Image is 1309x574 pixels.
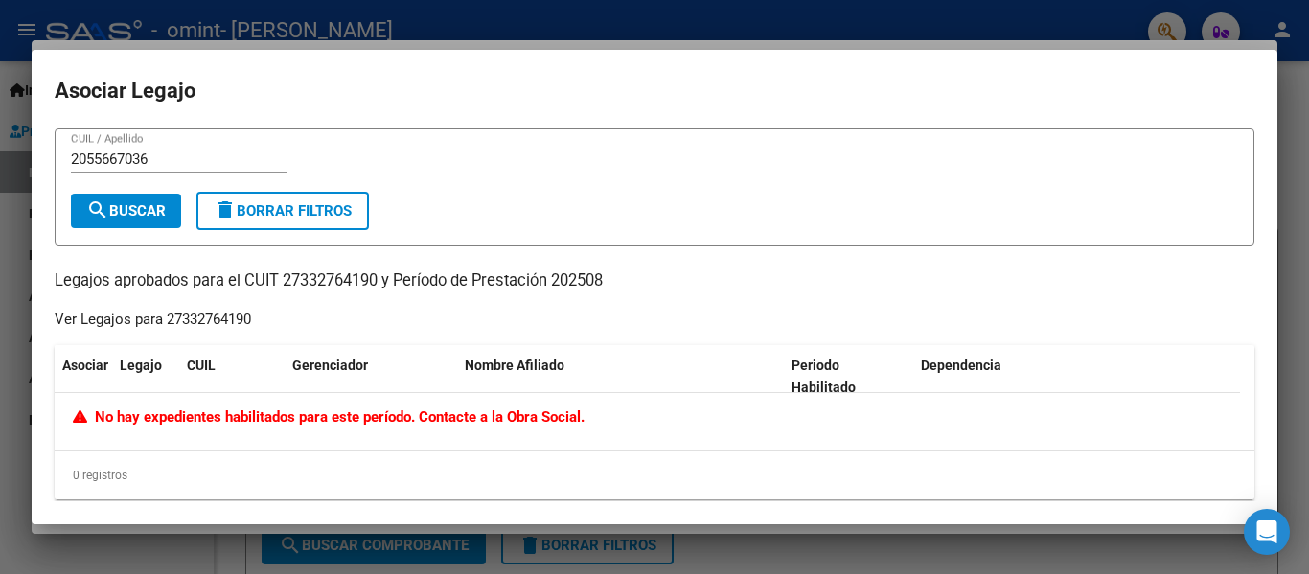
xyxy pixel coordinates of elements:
[1244,509,1290,555] div: Open Intercom Messenger
[55,73,1254,109] h2: Asociar Legajo
[86,202,166,219] span: Buscar
[792,357,856,395] span: Periodo Habilitado
[921,357,1001,373] span: Dependencia
[187,357,216,373] span: CUIL
[465,357,564,373] span: Nombre Afiliado
[784,345,913,408] datatable-header-cell: Periodo Habilitado
[292,357,368,373] span: Gerenciador
[55,309,251,331] div: Ver Legajos para 27332764190
[73,408,585,425] span: No hay expedientes habilitados para este período. Contacte a la Obra Social.
[179,345,285,408] datatable-header-cell: CUIL
[55,451,1254,499] div: 0 registros
[62,357,108,373] span: Asociar
[913,345,1240,408] datatable-header-cell: Dependencia
[55,269,1254,293] p: Legajos aprobados para el CUIT 27332764190 y Período de Prestación 202508
[71,194,181,228] button: Buscar
[457,345,784,408] datatable-header-cell: Nombre Afiliado
[214,202,352,219] span: Borrar Filtros
[196,192,369,230] button: Borrar Filtros
[285,345,457,408] datatable-header-cell: Gerenciador
[86,198,109,221] mat-icon: search
[112,345,179,408] datatable-header-cell: Legajo
[55,345,112,408] datatable-header-cell: Asociar
[214,198,237,221] mat-icon: delete
[120,357,162,373] span: Legajo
